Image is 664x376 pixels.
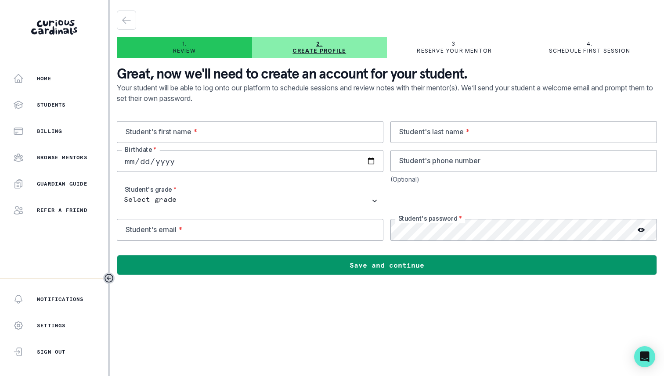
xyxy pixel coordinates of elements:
[37,296,84,303] p: Notifications
[37,207,87,214] p: Refer a friend
[37,180,87,187] p: Guardian Guide
[117,255,657,275] button: Save and continue
[37,322,66,329] p: Settings
[451,40,457,47] p: 3.
[117,65,657,82] p: Great, now we'll need to create an account for your student.
[316,40,322,47] p: 2.
[31,20,77,35] img: Curious Cardinals Logo
[292,47,346,54] p: Create profile
[37,75,51,82] p: Home
[37,128,62,135] p: Billing
[549,47,630,54] p: Schedule first session
[634,346,655,367] div: Open Intercom Messenger
[37,101,66,108] p: Students
[587,40,592,47] p: 4.
[182,40,187,47] p: 1.
[173,47,196,54] p: Review
[37,154,87,161] p: Browse Mentors
[417,47,492,54] p: Reserve your mentor
[37,348,66,355] p: Sign Out
[390,175,657,183] div: (Optional)
[117,82,657,121] p: Your student will be able to log onto our platform to schedule sessions and review notes with the...
[103,272,115,284] button: Toggle sidebar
